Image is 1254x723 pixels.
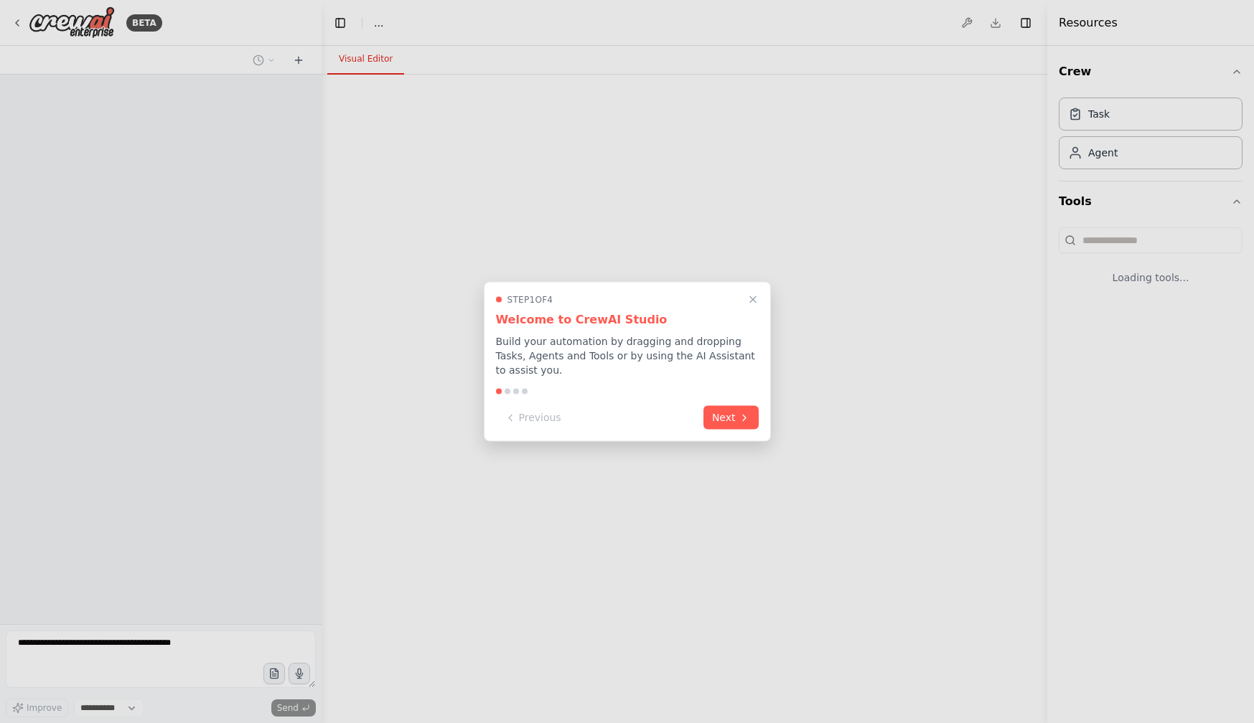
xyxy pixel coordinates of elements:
[330,13,350,33] button: Hide left sidebar
[744,291,762,308] button: Close walkthrough
[496,406,570,430] button: Previous
[496,311,759,329] h3: Welcome to CrewAI Studio
[703,406,759,430] button: Next
[496,334,759,377] p: Build your automation by dragging and dropping Tasks, Agents and Tools or by using the AI Assista...
[507,294,553,306] span: Step 1 of 4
